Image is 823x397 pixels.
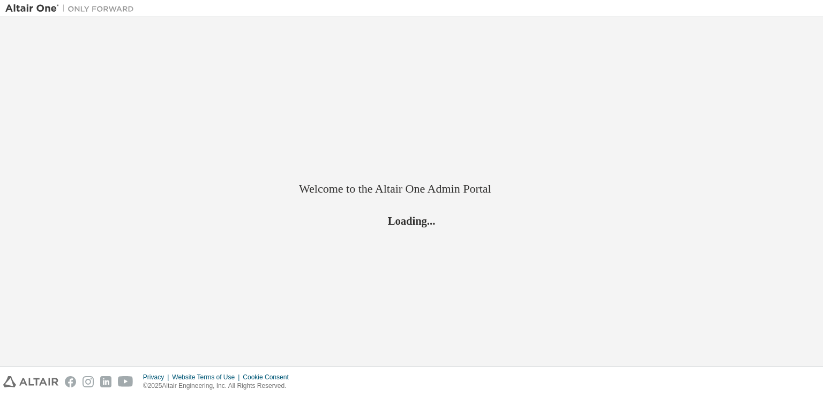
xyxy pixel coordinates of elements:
img: linkedin.svg [100,376,111,387]
p: © 2025 Altair Engineering, Inc. All Rights Reserved. [143,381,295,391]
img: Altair One [5,3,139,14]
h2: Welcome to the Altair One Admin Portal [299,181,524,196]
div: Cookie Consent [243,373,295,381]
img: facebook.svg [65,376,76,387]
h2: Loading... [299,214,524,228]
img: altair_logo.svg [3,376,58,387]
div: Privacy [143,373,172,381]
div: Website Terms of Use [172,373,243,381]
img: youtube.svg [118,376,133,387]
img: instagram.svg [83,376,94,387]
